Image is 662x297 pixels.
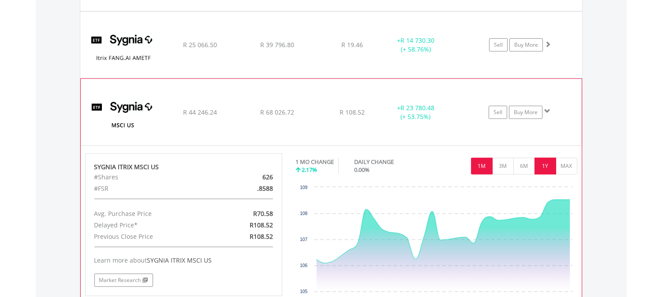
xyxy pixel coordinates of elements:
a: Buy More [509,106,542,119]
text: 107 [300,237,307,242]
button: MAX [556,158,577,174]
text: 109 [300,185,307,190]
text: 106 [300,263,307,268]
div: 1 MO CHANGE [295,158,334,166]
img: EQU.ZA.SYGUS.png [85,90,161,143]
span: 0.00% [354,166,370,174]
span: R108.52 [250,232,273,241]
div: #Shares [88,171,216,183]
span: R108.52 [250,221,273,229]
a: Market Research [94,274,153,287]
text: 105 [300,289,307,294]
span: R 25 066.50 [183,41,217,49]
a: Sell [489,106,507,119]
img: EQU.ZA.SYFANG.png [85,23,161,76]
span: R 14 730.30 [400,36,434,45]
span: R 44 246.24 [183,108,217,116]
text: 108 [300,211,307,216]
div: Learn more about [94,256,273,265]
span: R70.58 [253,209,273,218]
button: 1M [471,158,493,174]
div: .8588 [216,183,280,194]
span: R 39 796.80 [260,41,294,49]
span: 2.17% [302,166,317,174]
div: 626 [216,171,280,183]
span: R 19.46 [341,41,363,49]
div: DAILY CHANGE [354,158,425,166]
a: Sell [489,38,508,52]
div: + (+ 53.75%) [382,104,449,121]
div: Delayed Price* [88,219,216,231]
button: 1Y [535,158,556,174]
span: R 108.52 [340,108,365,116]
button: 6M [513,158,535,174]
div: #FSR [88,183,216,194]
div: Avg. Purchase Price [88,208,216,219]
button: 3M [492,158,514,174]
span: R 68 026.72 [260,108,294,116]
div: + (+ 58.76%) [383,36,449,54]
div: Previous Close Price [88,231,216,242]
span: SYGNIA ITRIX MSCI US [147,256,212,264]
a: Buy More [509,38,543,52]
div: SYGNIA ITRIX MSCI US [94,163,273,171]
span: R 23 780.48 [400,104,434,112]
